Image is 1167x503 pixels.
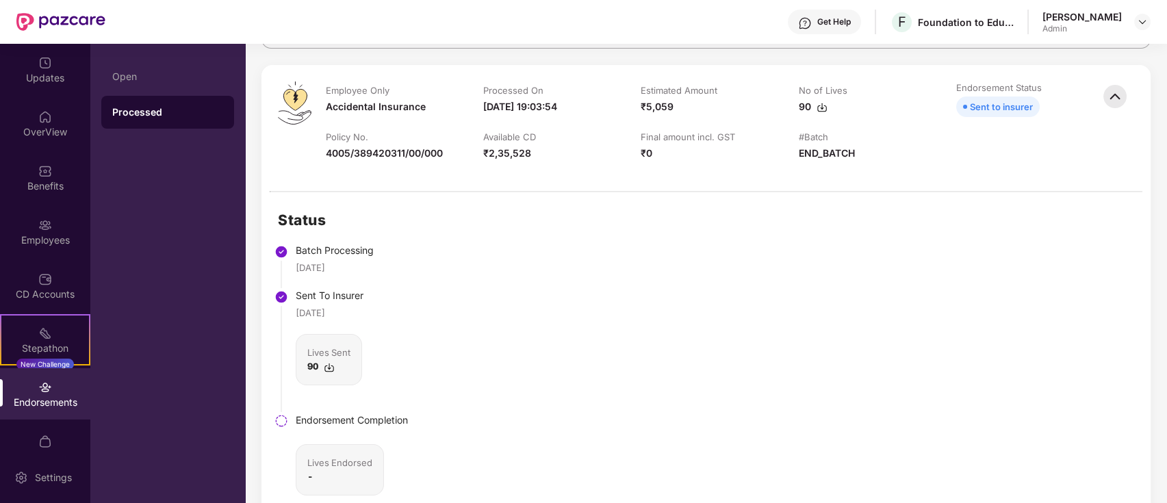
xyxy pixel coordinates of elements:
img: svg+xml;base64,PHN2ZyB4bWxucz0iaHR0cDovL3d3dy53My5vcmcvMjAwMC9zdmciIHdpZHRoPSI0OS4zMiIgaGVpZ2h0PS... [278,81,311,125]
div: Open [112,71,223,82]
img: svg+xml;base64,PHN2ZyBpZD0iRW1wbG95ZWVzIiB4bWxucz0iaHR0cDovL3d3dy53My5vcmcvMjAwMC9zdmciIHdpZHRoPS... [38,218,52,232]
img: svg+xml;base64,PHN2ZyBpZD0iSGVscC0zMngzMiIgeG1sbnM9Imh0dHA6Ly93d3cudzMub3JnLzIwMDAvc3ZnIiB3aWR0aD... [798,16,812,30]
div: Stepathon [1,341,89,355]
div: Policy No. [326,131,368,143]
img: svg+xml;base64,PHN2ZyBpZD0iRG93bmxvYWQtMzJ4MzIiIHhtbG5zPSJodHRwOi8vd3d3LnczLm9yZy8yMDAwL3N2ZyIgd2... [817,102,828,113]
img: svg+xml;base64,PHN2ZyBpZD0iQmVuZWZpdHMiIHhtbG5zPSJodHRwOi8vd3d3LnczLm9yZy8yMDAwL3N2ZyIgd2lkdGg9Ij... [38,164,52,178]
div: Sent to insurer [970,99,1033,114]
img: New Pazcare Logo [16,13,105,31]
img: svg+xml;base64,PHN2ZyBpZD0iU3RlcC1QZW5kaW5nLTMyeDMyIiB4bWxucz0iaHR0cDovL3d3dy53My5vcmcvMjAwMC9zdm... [274,414,288,428]
img: svg+xml;base64,PHN2ZyBpZD0iVXBkYXRlZCIgeG1sbnM9Imh0dHA6Ly93d3cudzMub3JnLzIwMDAvc3ZnIiB3aWR0aD0iMj... [38,56,52,70]
b: 90 [307,361,318,372]
div: Foundation to Educate Girls Globally [918,16,1014,29]
div: [DATE] [296,306,325,320]
div: Admin [1042,23,1122,34]
img: svg+xml;base64,PHN2ZyBpZD0iSG9tZSIgeG1sbnM9Imh0dHA6Ly93d3cudzMub3JnLzIwMDAvc3ZnIiB3aWR0aD0iMjAiIG... [38,110,52,124]
div: ₹2,35,528 [483,146,531,161]
img: svg+xml;base64,PHN2ZyBpZD0iTXlfT3JkZXJzIiBkYXRhLW5hbWU9Ik15IE9yZGVycyIgeG1sbnM9Imh0dHA6Ly93d3cudz... [38,435,52,448]
img: svg+xml;base64,PHN2ZyBpZD0iQmFjay0zMngzMiIgeG1sbnM9Imh0dHA6Ly93d3cudzMub3JnLzIwMDAvc3ZnIiB3aWR0aD... [1100,81,1130,112]
div: No of Lives [799,84,847,96]
div: [PERSON_NAME] [1042,10,1122,23]
div: New Challenge [16,359,74,370]
div: Endorsement Status [956,81,1042,94]
img: svg+xml;base64,PHN2ZyBpZD0iRG93bmxvYWQtMzJ4MzIiIHhtbG5zPSJodHRwOi8vd3d3LnczLm9yZy8yMDAwL3N2ZyIgd2... [324,362,335,373]
img: svg+xml;base64,PHN2ZyB4bWxucz0iaHR0cDovL3d3dy53My5vcmcvMjAwMC9zdmciIHdpZHRoPSIyMSIgaGVpZ2h0PSIyMC... [38,326,52,340]
div: END_BATCH [799,146,855,161]
div: #Batch [799,131,828,143]
div: Available CD [483,131,536,143]
div: ₹5,059 [641,99,674,114]
b: - [307,471,313,482]
div: Settings [31,471,76,485]
img: svg+xml;base64,PHN2ZyBpZD0iQ0RfQWNjb3VudHMiIGRhdGEtbmFtZT0iQ0QgQWNjb3VudHMiIHhtbG5zPSJodHRwOi8vd3... [38,272,52,286]
div: [DATE] [296,261,325,274]
div: Employee Only [326,84,389,96]
div: Processed [112,105,223,119]
div: [DATE] 19:03:54 [483,99,557,114]
img: svg+xml;base64,PHN2ZyBpZD0iRW5kb3JzZW1lbnRzIiB4bWxucz0iaHR0cDovL3d3dy53My5vcmcvMjAwMC9zdmciIHdpZH... [38,381,52,394]
div: Processed On [483,84,543,96]
span: F [898,14,906,30]
div: Estimated Amount [641,84,717,96]
img: svg+xml;base64,PHN2ZyBpZD0iU3RlcC1Eb25lLTMyeDMyIiB4bWxucz0iaHR0cDovL3d3dy53My5vcmcvMjAwMC9zdmciIH... [274,245,288,259]
div: 4005/389420311/00/000 [326,146,443,161]
div: 90 [799,99,828,114]
div: Sent To Insurer [296,288,408,303]
div: Get Help [817,16,851,27]
img: svg+xml;base64,PHN2ZyBpZD0iU3RlcC1Eb25lLTMyeDMyIiB4bWxucz0iaHR0cDovL3d3dy53My5vcmcvMjAwMC9zdmciIH... [274,290,288,304]
div: Endorsement Completion [296,413,408,428]
h2: Status [278,209,408,231]
div: ₹0 [641,146,652,161]
div: Final amount incl. GST [641,131,735,143]
div: Lives Endorsed [307,456,372,469]
img: svg+xml;base64,PHN2ZyBpZD0iRHJvcGRvd24tMzJ4MzIiIHhtbG5zPSJodHRwOi8vd3d3LnczLm9yZy8yMDAwL3N2ZyIgd2... [1137,16,1148,27]
div: Accidental Insurance [326,99,426,114]
div: Batch Processing [296,243,408,258]
img: svg+xml;base64,PHN2ZyBpZD0iU2V0dGluZy0yMHgyMCIgeG1sbnM9Imh0dHA6Ly93d3cudzMub3JnLzIwMDAvc3ZnIiB3aW... [14,471,28,485]
div: Lives Sent [307,346,350,359]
